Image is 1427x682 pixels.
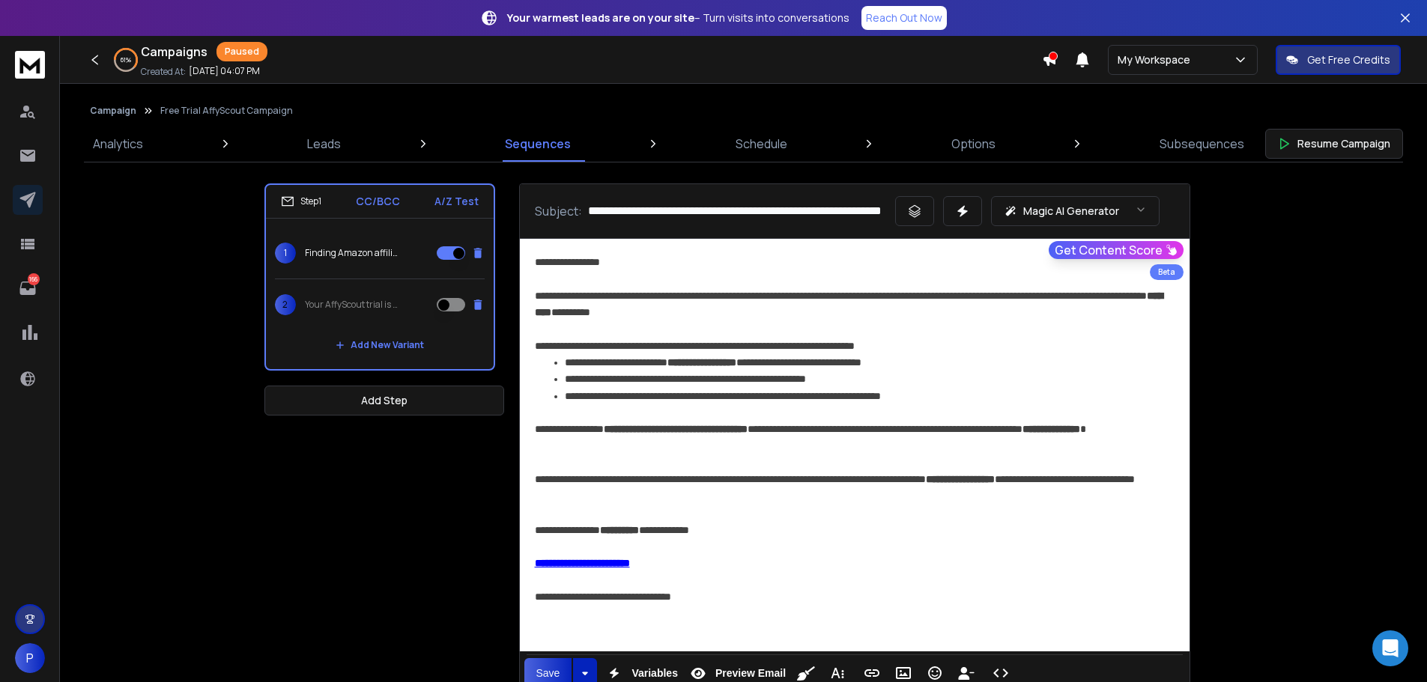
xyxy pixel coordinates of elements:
[1276,45,1401,75] button: Get Free Credits
[507,10,694,25] strong: Your warmest leads are on your site
[628,667,681,680] span: Variables
[434,194,479,209] p: A/Z Test
[942,126,1005,162] a: Options
[727,126,796,162] a: Schedule
[991,196,1160,226] button: Magic AI Generator
[141,43,207,61] h1: Campaigns
[507,10,849,25] p: – Turn visits into conversations
[324,330,436,360] button: Add New Variant
[298,126,350,162] a: Leads
[1023,204,1119,219] p: Magic AI Generator
[1118,52,1196,67] p: My Workspace
[1160,135,1244,153] p: Subsequences
[305,299,401,311] p: Your AffyScout trial is waiting — get affiliates before [DATE][DATE]
[13,273,43,303] a: 166
[307,135,341,153] p: Leads
[84,126,152,162] a: Analytics
[861,6,947,30] a: Reach Out Now
[216,42,267,61] div: Paused
[264,386,504,415] button: Add Step
[189,65,260,77] p: [DATE] 04:07 PM
[90,105,136,117] button: Campaign
[1151,126,1253,162] a: Subsequences
[1049,241,1184,259] button: Get Content Score
[356,194,400,209] p: CC/BCC
[866,10,942,25] p: Reach Out Now
[160,105,293,117] p: Free Trial AffyScout Campaign
[535,202,582,220] p: Subject:
[505,135,571,153] p: Sequences
[712,667,789,680] span: Preview Email
[264,183,495,371] li: Step1CC/BCCA/Z Test1Finding Amazon affiliates is hard. We made it easy (+ free trial)2Your AffySc...
[121,55,131,64] p: 61 %
[1372,630,1408,666] div: Open Intercom Messenger
[15,643,45,673] button: P
[141,66,186,78] p: Created At:
[281,195,321,208] div: Step 1
[28,273,40,285] p: 166
[496,126,580,162] a: Sequences
[15,51,45,79] img: logo
[275,243,296,264] span: 1
[1150,264,1184,280] div: Beta
[275,294,296,315] span: 2
[951,135,996,153] p: Options
[736,135,787,153] p: Schedule
[305,247,401,259] p: Finding Amazon affiliates is hard. We made it easy (+ free trial)
[93,135,143,153] p: Analytics
[1265,129,1403,159] button: Resume Campaign
[1307,52,1390,67] p: Get Free Credits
